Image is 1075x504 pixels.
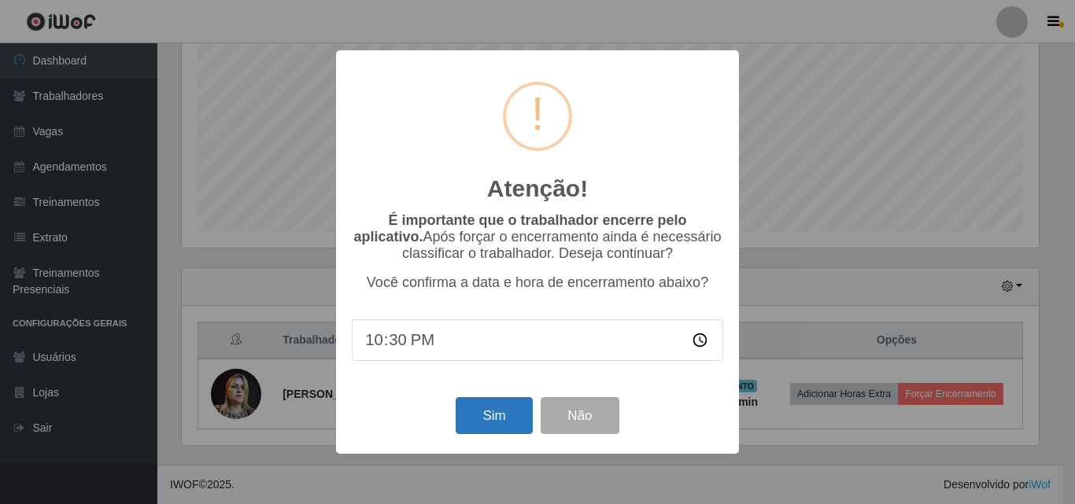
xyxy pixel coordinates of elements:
[352,212,723,262] p: Após forçar o encerramento ainda é necessário classificar o trabalhador. Deseja continuar?
[541,397,619,434] button: Não
[352,274,723,291] p: Você confirma a data e hora de encerramento abaixo?
[353,212,686,245] b: É importante que o trabalhador encerre pelo aplicativo.
[487,175,588,203] h2: Atenção!
[456,397,532,434] button: Sim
